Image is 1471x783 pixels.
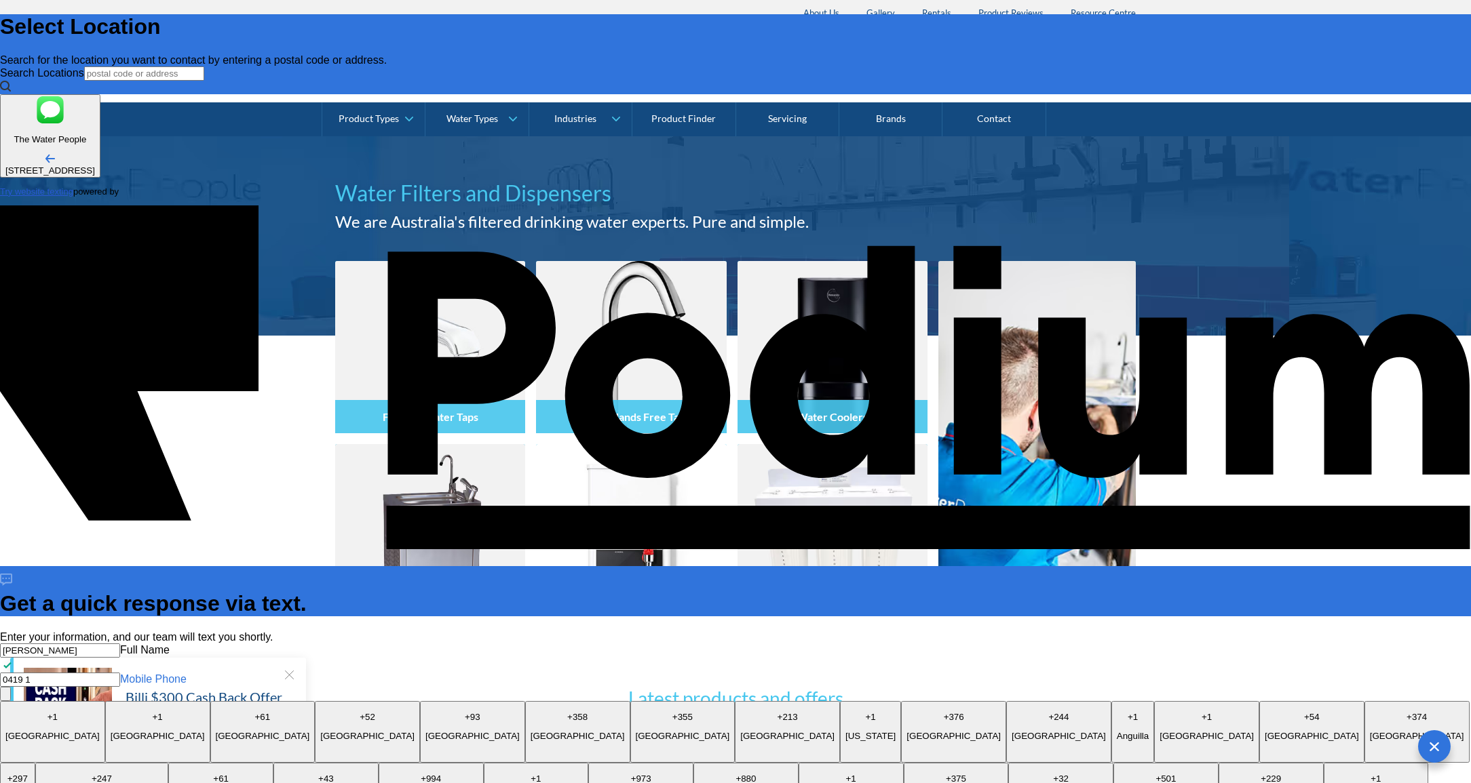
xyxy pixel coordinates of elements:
[320,731,415,741] p: [GEOGRAPHIC_DATA]
[5,134,95,144] p: The Water People
[906,731,1001,741] p: [GEOGRAPHIC_DATA]
[1111,701,1154,763] button: +1Anguilla
[1012,731,1106,741] p: [GEOGRAPHIC_DATA]
[5,165,95,176] div: [STREET_ADDRESS]
[111,731,205,741] p: [GEOGRAPHIC_DATA]
[906,712,1001,722] p: + 376
[1265,731,1359,741] p: [GEOGRAPHIC_DATA]
[1370,712,1464,722] p: + 374
[636,731,730,741] p: [GEOGRAPHIC_DATA]
[845,712,896,722] p: + 1
[1370,731,1464,741] p: [GEOGRAPHIC_DATA]
[525,701,630,763] button: +358[GEOGRAPHIC_DATA]
[5,712,100,722] p: + 1
[210,701,316,763] button: +61[GEOGRAPHIC_DATA]
[1117,712,1149,722] p: + 1
[425,731,520,741] p: [GEOGRAPHIC_DATA]
[315,701,420,763] button: +52[GEOGRAPHIC_DATA]
[740,731,835,741] p: [GEOGRAPHIC_DATA]
[105,701,210,763] button: +1[GEOGRAPHIC_DATA]
[84,66,204,81] input: postal code or address
[531,731,625,741] p: [GEOGRAPHIC_DATA]
[425,712,520,722] p: + 93
[1154,701,1259,763] button: +1[GEOGRAPHIC_DATA]
[120,673,187,685] label: Mobile Phone
[1364,701,1470,763] button: +374[GEOGRAPHIC_DATA]
[1335,715,1471,783] iframe: podium webchat widget bubble
[320,712,415,722] p: + 52
[5,731,100,741] p: [GEOGRAPHIC_DATA]
[1160,712,1254,722] p: + 1
[216,731,310,741] p: [GEOGRAPHIC_DATA]
[630,701,735,763] button: +355[GEOGRAPHIC_DATA]
[1259,701,1364,763] button: +54[GEOGRAPHIC_DATA]
[840,701,901,763] button: +1[US_STATE]
[420,701,525,763] button: +93[GEOGRAPHIC_DATA]
[845,731,896,741] p: [US_STATE]
[1265,712,1359,722] p: + 54
[1160,731,1254,741] p: [GEOGRAPHIC_DATA]
[73,186,119,197] span: powered by
[120,644,170,656] label: Full Name
[735,701,840,763] button: +213[GEOGRAPHIC_DATA]
[1117,731,1149,741] p: Anguilla
[531,712,625,722] p: + 358
[901,701,1006,763] button: +376[GEOGRAPHIC_DATA]
[216,712,310,722] p: + 61
[636,712,730,722] p: + 355
[740,712,835,722] p: + 213
[1012,712,1106,722] p: + 244
[1006,701,1111,763] button: +244[GEOGRAPHIC_DATA]
[111,712,205,722] p: + 1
